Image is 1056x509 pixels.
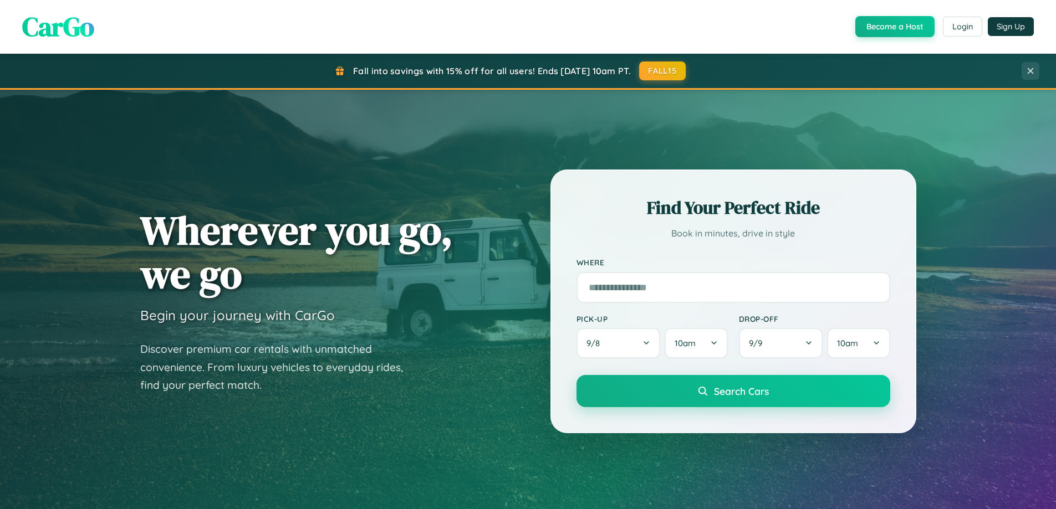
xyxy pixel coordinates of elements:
[140,307,335,323] h3: Begin your journey with CarGo
[577,196,890,220] h2: Find Your Perfect Ride
[577,314,728,323] label: Pick-up
[837,338,858,348] span: 10am
[827,328,890,358] button: 10am
[988,17,1034,36] button: Sign Up
[665,328,727,358] button: 10am
[855,16,935,37] button: Become a Host
[140,208,453,296] h1: Wherever you go, we go
[639,61,686,80] button: FALL15
[739,328,823,358] button: 9/9
[577,375,890,407] button: Search Cars
[140,340,417,394] p: Discover premium car rentals with unmatched convenience. From luxury vehicles to everyday rides, ...
[943,17,982,37] button: Login
[714,385,769,397] span: Search Cars
[586,338,605,348] span: 9 / 8
[577,258,890,268] label: Where
[22,8,94,45] span: CarGo
[675,338,696,348] span: 10am
[353,65,631,76] span: Fall into savings with 15% off for all users! Ends [DATE] 10am PT.
[749,338,768,348] span: 9 / 9
[577,225,890,241] p: Book in minutes, drive in style
[739,314,890,323] label: Drop-off
[577,328,661,358] button: 9/8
